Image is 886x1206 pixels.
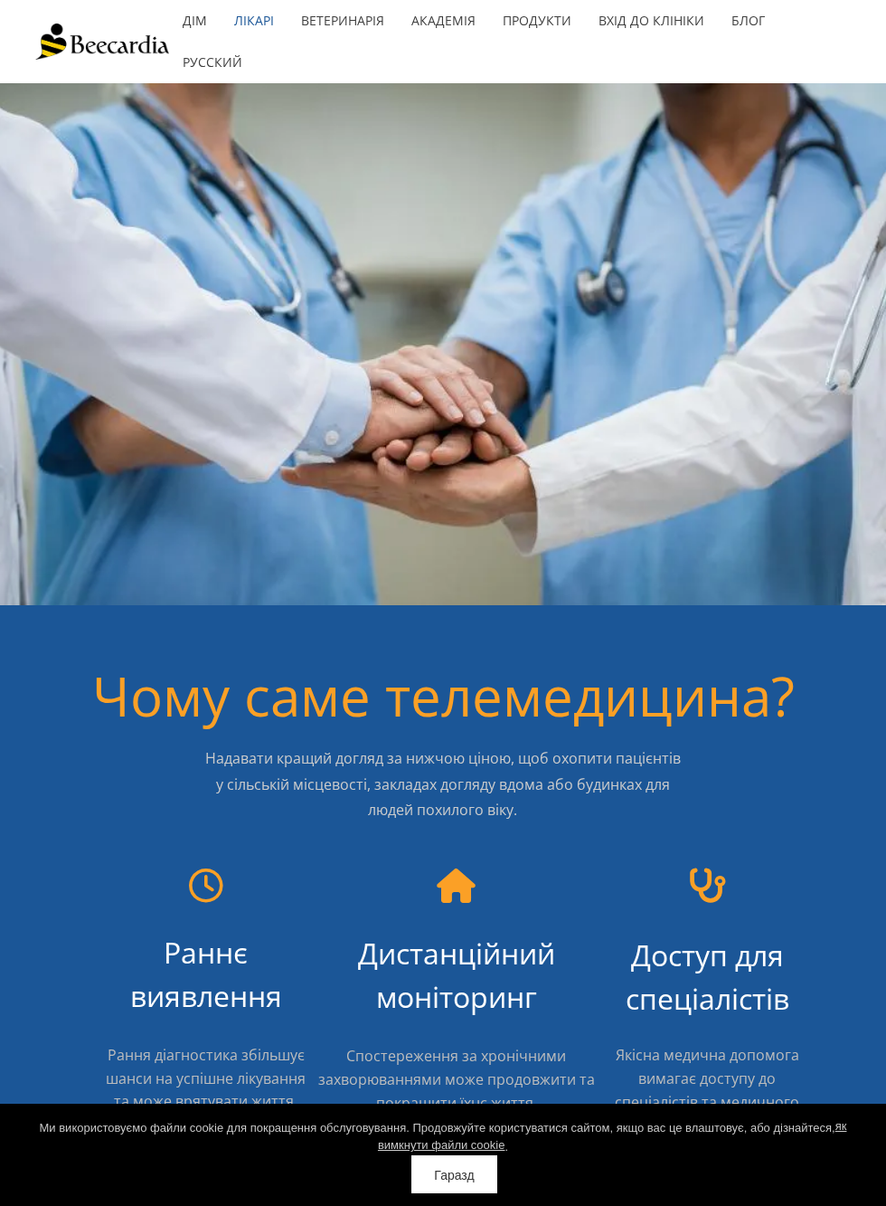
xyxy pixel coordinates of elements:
font: дім [183,12,207,29]
font: Ветеринарія [301,12,384,29]
font: . [504,1139,508,1153]
a: як вимкнути файли cookie [378,1119,847,1152]
font: Раннє виявлення [130,933,282,1015]
img: Бікардія [35,24,168,60]
font: Спостереження за хронічними захворюваннями може продовжити та покращити їхнє життя. [318,1046,595,1112]
font: Академія [411,12,476,29]
font: Рання діагностика збільшує шанси на успішне лікування та може врятувати життя. [106,1045,306,1111]
font: Продукти [503,12,571,29]
font: Надавати кращий догляд за нижчою ціною, щоб охопити пацієнтів у сільській місцевості, закладах до... [205,748,681,821]
font: Блог [731,12,765,29]
font: Чому саме телемедицина? [92,659,795,733]
a: Русский [169,42,256,83]
font: Гаразд [434,1168,474,1182]
font: Русский [183,53,242,71]
font: Дистанційний моніторинг [358,934,555,1016]
font: Ми використовуємо файли cookie для покращення обслуговування. Продовжуйте користуватися сайтом, я... [40,1120,835,1134]
font: Доступ для спеціалістів [626,935,789,1018]
font: Якісна медична допомога вимагає доступу до спеціалістів та медичного обладнання, які наразі недос... [615,1045,799,1181]
font: Вхід до клініки [599,12,704,29]
font: Лікарі [234,12,274,29]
